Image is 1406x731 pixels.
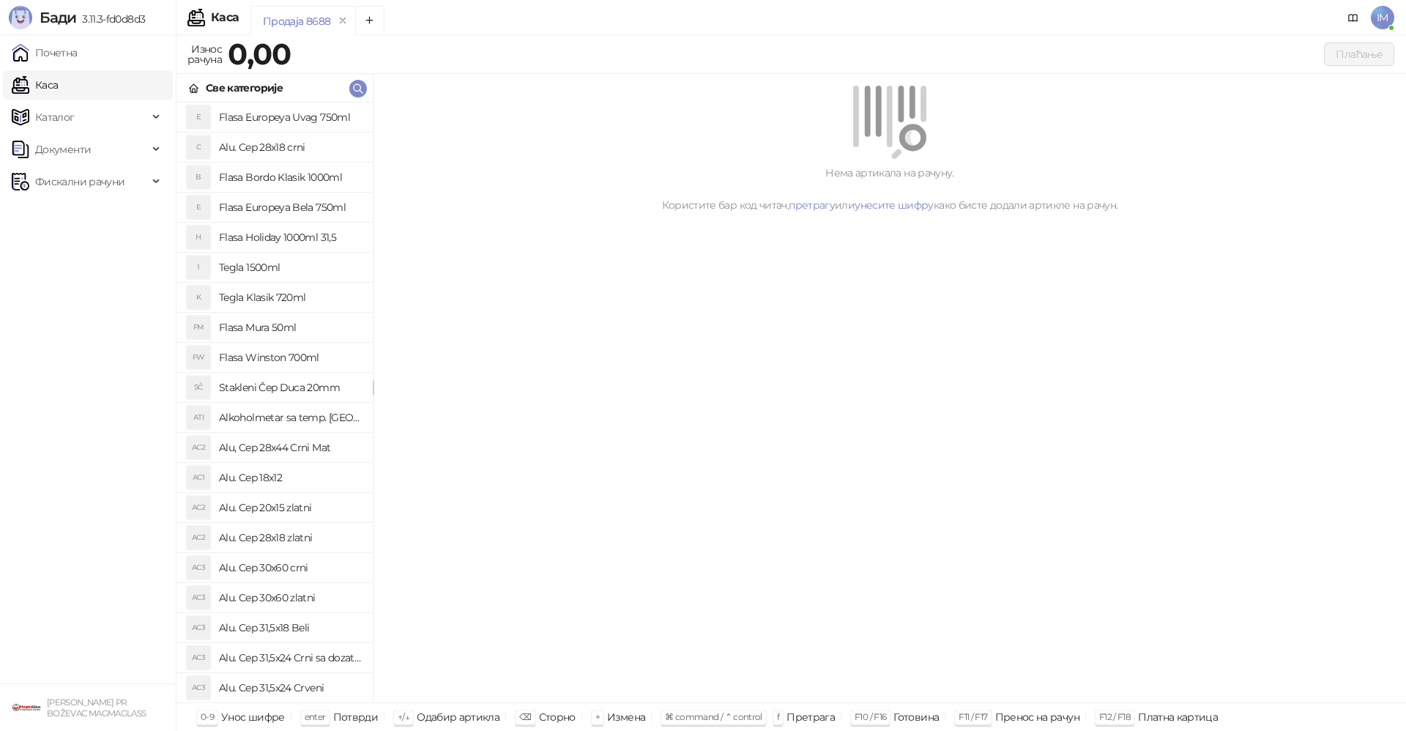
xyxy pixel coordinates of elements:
[219,496,361,519] h4: Alu. Cep 20x15 zlatni
[263,13,330,29] div: Продаја 8688
[333,15,352,27] button: remove
[219,436,361,459] h4: Alu, Cep 28x44 Crni Mat
[187,556,210,579] div: AC3
[219,316,361,339] h4: Flasa Mura 50ml
[187,105,210,129] div: E
[187,646,210,669] div: AC3
[595,711,600,722] span: +
[187,316,210,339] div: FM
[35,103,75,132] span: Каталог
[187,166,210,189] div: B
[786,708,835,727] div: Претрага
[201,711,214,722] span: 0-9
[187,586,210,609] div: AC3
[355,6,384,35] button: Add tab
[211,12,239,23] div: Каса
[47,697,146,719] small: [PERSON_NAME] PR BOŽEVAC MAGMAGLASS
[855,198,934,212] a: унесите шифру
[35,167,124,196] span: Фискални рачуни
[333,708,379,727] div: Потврди
[219,346,361,369] h4: Flasa Winston 700ml
[187,286,210,309] div: K
[76,12,145,26] span: 3.11.3-fd0d8d3
[959,711,987,722] span: F11 / F17
[40,9,76,26] span: Бади
[187,136,210,159] div: C
[607,708,645,727] div: Измена
[187,346,210,369] div: FW
[1138,708,1218,727] div: Платна картица
[185,40,225,69] div: Износ рачуна
[187,676,210,700] div: AC3
[519,711,531,722] span: ⌫
[219,256,361,279] h4: Tegla 1500ml
[398,711,409,722] span: ↑/↓
[219,406,361,429] h4: Alkoholmetar sa temp. [GEOGRAPHIC_DATA]
[1342,6,1365,29] a: Документација
[305,711,326,722] span: enter
[219,196,361,219] h4: Flasa Europeya Bela 750ml
[206,80,283,96] div: Све категорије
[219,676,361,700] h4: Alu. Cep 31,5x24 Crveni
[219,286,361,309] h4: Tegla Klasik 720ml
[1099,711,1131,722] span: F12 / F18
[12,70,58,100] a: Каса
[219,556,361,579] h4: Alu. Cep 30x60 crni
[417,708,499,727] div: Одабир артикла
[187,496,210,519] div: AC2
[187,436,210,459] div: AC2
[219,646,361,669] h4: Alu. Cep 31,5x24 Crni sa dozatorom
[187,226,210,249] div: H
[12,38,78,67] a: Почетна
[221,708,285,727] div: Унос шифре
[219,616,361,639] h4: Alu. Cep 31,5x18 Beli
[187,616,210,639] div: AC3
[187,466,210,489] div: AC1
[35,135,91,164] span: Документи
[187,196,210,219] div: E
[1371,6,1394,29] span: IM
[539,708,576,727] div: Сторно
[219,166,361,189] h4: Flasa Bordo Klasik 1000ml
[187,406,210,429] div: ATI
[391,165,1388,213] div: Нема артикала на рачуну. Користите бар код читач, или како бисте додали артикле на рачун.
[219,105,361,129] h4: Flasa Europeya Uvag 750ml
[12,693,41,722] img: 64x64-companyLogo-1893ffd3-f8d7-40ed-872e-741d608dc9d9.png
[665,711,762,722] span: ⌘ command / ⌃ control
[176,103,373,702] div: grid
[777,711,779,722] span: f
[9,6,32,29] img: Logo
[187,526,210,549] div: AC2
[187,376,210,399] div: SČ
[789,198,835,212] a: претрагу
[1324,42,1394,66] button: Плаћање
[893,708,939,727] div: Готовина
[219,526,361,549] h4: Alu. Cep 28x18 zlatni
[219,376,361,399] h4: Stakleni Čep Duca 20mm
[219,586,361,609] h4: Alu. Cep 30x60 zlatni
[855,711,886,722] span: F10 / F16
[228,36,291,72] strong: 0,00
[187,256,210,279] div: 1
[995,708,1079,727] div: Пренос на рачун
[219,466,361,489] h4: Alu. Cep 18x12
[219,136,361,159] h4: Alu. Cep 28x18 crni
[219,226,361,249] h4: Flasa Holiday 1000ml 31,5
